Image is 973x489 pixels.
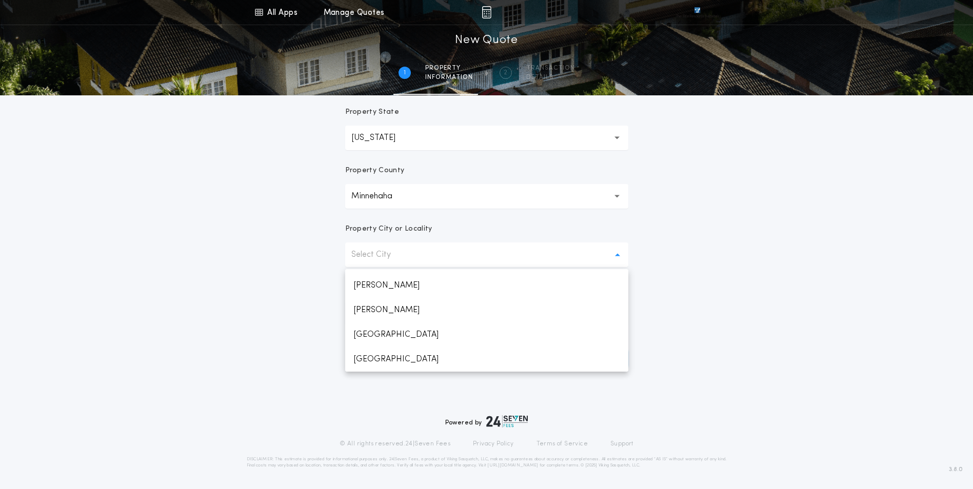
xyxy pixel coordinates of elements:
[455,32,518,49] h1: New Quote
[482,6,491,18] img: img
[949,465,963,474] span: 3.8.0
[340,440,450,448] p: © All rights reserved. 24|Seven Fees
[526,64,575,72] span: Transaction
[404,69,406,77] h2: 1
[487,463,538,467] a: [URL][DOMAIN_NAME]
[345,184,628,209] button: Minnehaha
[504,69,507,77] h2: 2
[526,73,575,81] span: details
[345,242,628,267] button: Select City
[345,273,628,298] p: [PERSON_NAME]
[537,440,588,448] a: Terms of Service
[473,440,514,448] a: Privacy Policy
[345,347,628,372] p: [GEOGRAPHIC_DATA]
[247,456,727,468] p: DISCLAIMER: This estimate is provided for informational purposes only. 24|Seven Fees, a product o...
[486,415,528,427] img: logo
[425,64,473,72] span: Property
[351,249,407,261] p: Select City
[345,126,628,150] button: [US_STATE]
[345,224,432,234] p: Property City or Locality
[445,415,528,427] div: Powered by
[351,132,412,144] p: [US_STATE]
[345,107,399,117] p: Property State
[676,7,719,17] img: vs-icon
[345,322,628,347] p: [GEOGRAPHIC_DATA]
[425,73,473,81] span: information
[345,298,628,322] p: [PERSON_NAME]
[610,440,633,448] a: Support
[351,190,409,202] p: Minnehaha
[345,269,628,372] ul: Select City
[345,166,405,176] p: Property County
